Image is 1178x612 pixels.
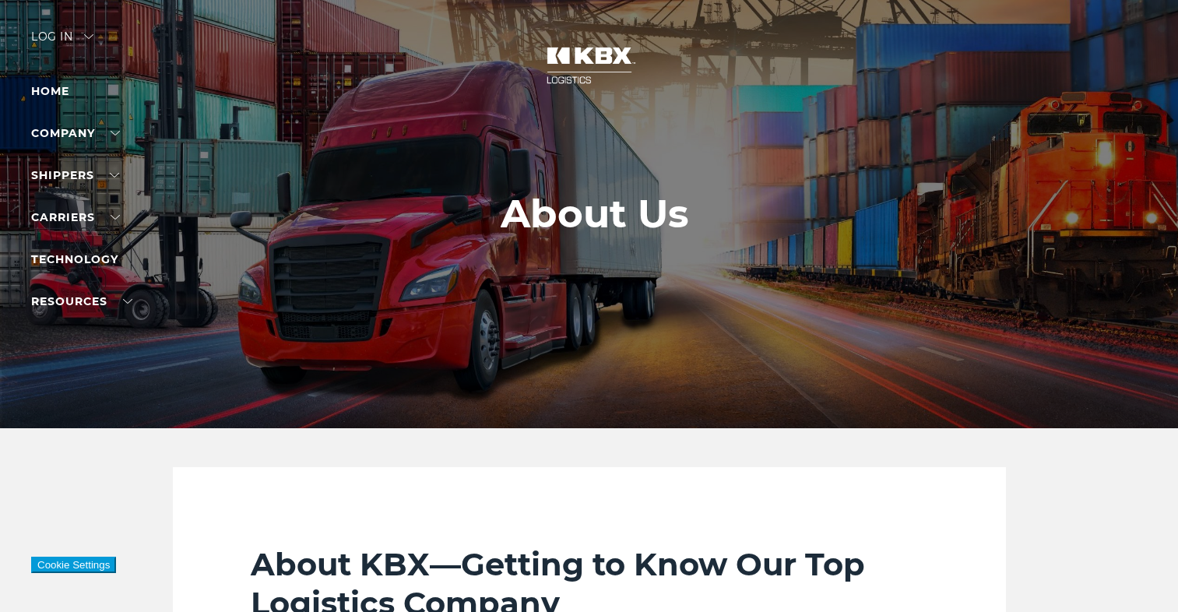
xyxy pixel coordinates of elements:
[31,126,120,140] a: Company
[31,84,69,98] a: Home
[31,168,119,182] a: SHIPPERS
[31,31,93,54] div: Log in
[531,31,648,100] img: kbx logo
[84,34,93,39] img: arrow
[31,210,120,224] a: Carriers
[31,252,118,266] a: Technology
[31,294,132,308] a: RESOURCES
[501,192,689,237] h1: About Us
[31,557,116,573] button: Cookie Settings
